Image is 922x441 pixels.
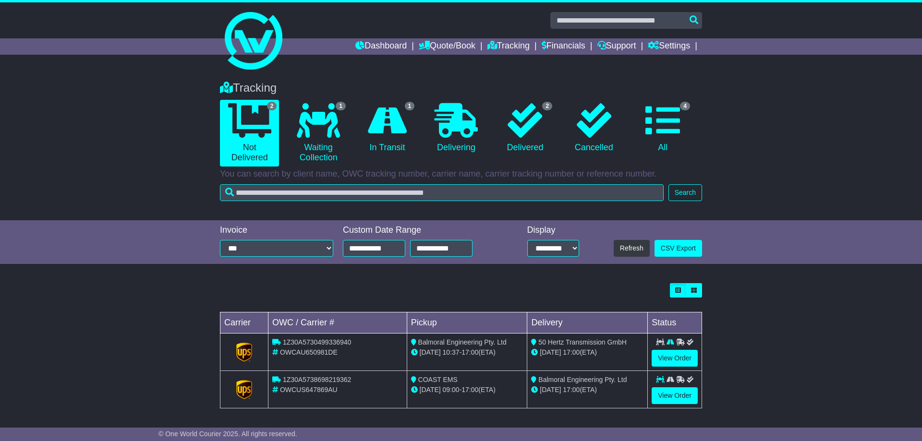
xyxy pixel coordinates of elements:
[236,380,253,399] img: GetCarrierServiceLogo
[655,240,702,257] a: CSV Export
[652,387,698,404] a: View Order
[220,312,268,334] td: Carrier
[411,347,523,358] div: - (ETA)
[280,386,338,393] span: OWCUS647869AU
[542,38,585,55] a: Financials
[411,385,523,395] div: - (ETA)
[236,343,253,362] img: GetCarrierServiceLogo
[461,348,478,356] span: 17:00
[220,100,279,167] a: 2 Not Delivered
[418,376,458,383] span: COAST EMS
[614,240,650,257] button: Refresh
[648,312,702,334] td: Status
[563,386,580,393] span: 17:00
[538,338,627,346] span: 50 Hertz Transmission GmbH
[531,385,643,395] div: (ETA)
[540,348,561,356] span: [DATE]
[405,102,415,110] span: 1
[220,169,702,179] p: You can search by client name, OWC tracking number, carrier name, carrier tracking number or refe...
[289,100,348,167] a: 1 Waiting Collection
[461,386,478,393] span: 17:00
[336,102,346,110] span: 1
[563,348,580,356] span: 17:00
[680,102,690,110] span: 4
[419,38,475,55] a: Quote/Book
[443,348,460,356] span: 10:37
[407,312,527,334] td: Pickup
[283,338,351,346] span: 1Z30A5730499336940
[343,225,497,236] div: Custom Date Range
[267,102,277,110] span: 2
[418,338,507,346] span: Balmoral Engineering Pty. Ltd
[527,225,579,236] div: Display
[540,386,561,393] span: [DATE]
[268,312,407,334] td: OWC / Carrier #
[220,225,333,236] div: Invoice
[215,81,707,95] div: Tracking
[355,38,407,55] a: Dashboard
[652,350,698,367] a: View Order
[648,38,690,55] a: Settings
[564,100,623,156] a: Cancelled
[420,348,441,356] span: [DATE]
[443,386,460,393] span: 09:00
[538,376,627,383] span: Balmoral Engineering Pty. Ltd
[426,100,485,156] a: Delivering
[597,38,636,55] a: Support
[158,430,297,438] span: © One World Courier 2025. All rights reserved.
[283,376,351,383] span: 1Z30A5738698219362
[358,100,417,156] a: 1 In Transit
[280,348,338,356] span: OWCAU650981DE
[420,386,441,393] span: [DATE]
[542,102,552,110] span: 2
[527,312,648,334] td: Delivery
[487,38,530,55] a: Tracking
[633,100,692,156] a: 4 All
[668,184,702,201] button: Search
[496,100,555,156] a: 2 Delivered
[531,347,643,358] div: (ETA)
